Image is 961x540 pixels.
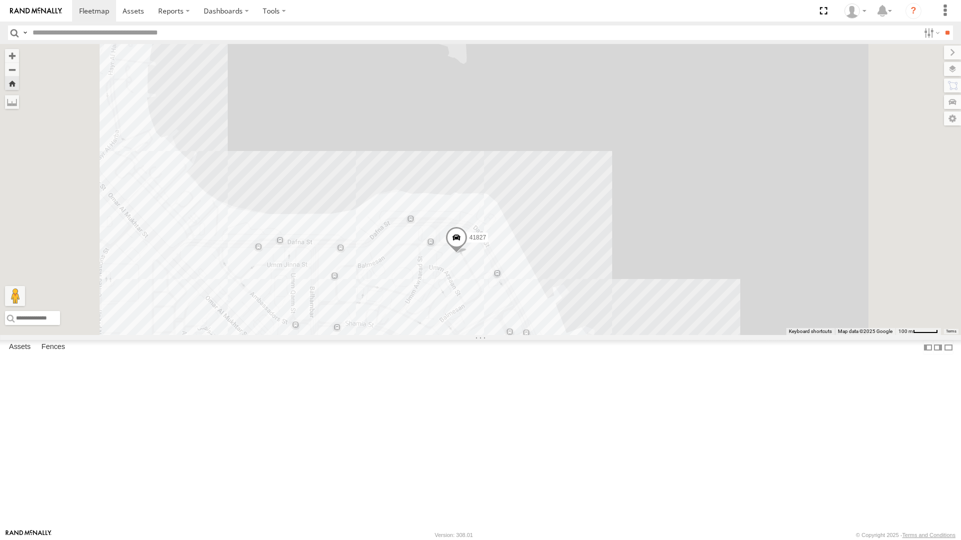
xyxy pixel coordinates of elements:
label: Hide Summary Table [943,340,953,354]
label: Fences [37,340,70,354]
span: 100 m [898,328,913,334]
label: Map Settings [944,111,961,125]
div: Version: 308.01 [435,532,473,538]
label: Measure [5,95,19,109]
label: Assets [4,340,36,354]
img: rand-logo.svg [10,7,62,14]
a: Visit our Website [6,530,52,540]
div: Dinel Dineshan [841,3,870,18]
label: Dock Summary Table to the Left [923,340,933,354]
button: Zoom Home [5,76,19,90]
button: Zoom out [5,62,19,76]
button: Map Scale: 100 m per 46 pixels [895,328,941,335]
button: Keyboard shortcuts [789,328,832,335]
label: Dock Summary Table to the Right [933,340,943,354]
a: Terms (opens in new tab) [946,329,956,333]
span: 41827 [469,234,486,241]
div: © Copyright 2025 - [856,532,955,538]
span: Map data ©2025 Google [838,328,892,334]
i: ? [905,3,921,19]
button: Zoom in [5,49,19,62]
a: Terms and Conditions [902,532,955,538]
label: Search Filter Options [920,25,941,40]
label: Search Query [21,25,29,40]
button: Drag Pegman onto the map to open Street View [5,286,25,306]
